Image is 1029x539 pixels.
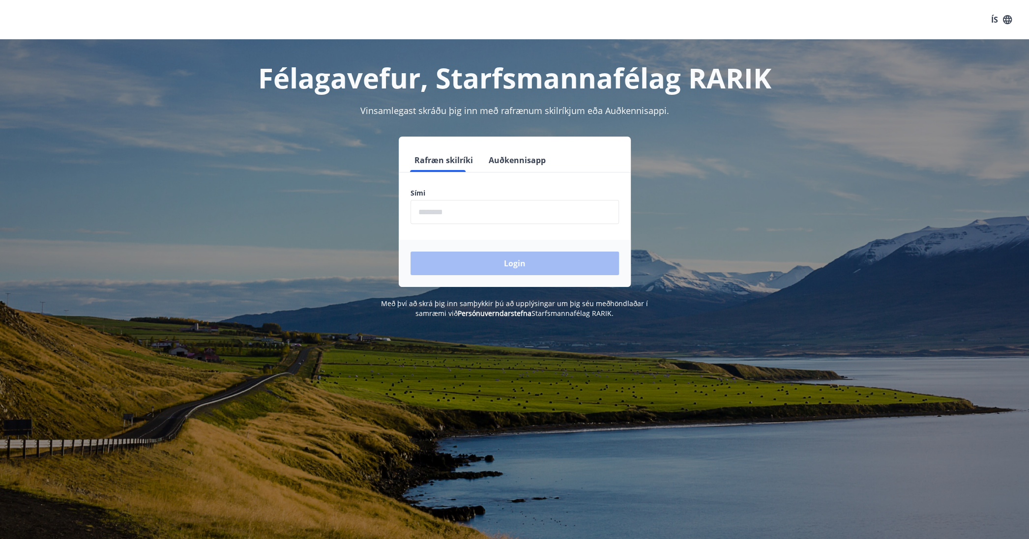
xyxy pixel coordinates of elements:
[986,11,1017,28] button: ÍS
[173,59,857,96] h1: Félagavefur, Starfsmannafélag RARIK
[381,299,648,318] span: Með því að skrá þig inn samþykkir þú að upplýsingar um þig séu meðhöndlaðar í samræmi við Starfsm...
[360,105,669,116] span: Vinsamlegast skráðu þig inn með rafrænum skilríkjum eða Auðkennisappi.
[485,148,550,172] button: Auðkennisapp
[411,148,477,172] button: Rafræn skilríki
[411,188,619,198] label: Sími
[458,309,531,318] a: Persónuverndarstefna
